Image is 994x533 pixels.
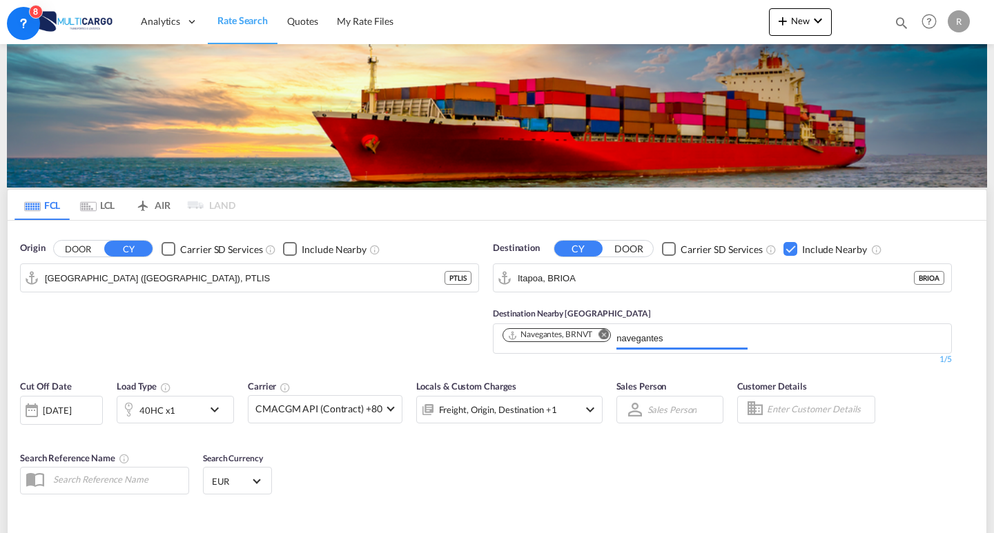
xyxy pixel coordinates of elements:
md-icon: icon-magnify [894,15,909,30]
md-icon: Unchecked: Ignores neighbouring ports when fetching rates.Checked : Includes neighbouring ports w... [369,244,380,255]
div: R [948,10,970,32]
md-icon: Unchecked: Ignores neighbouring ports when fetching rates.Checked : Includes neighbouring ports w... [871,244,882,255]
md-tab-item: FCL [14,190,70,220]
div: [DATE] [43,404,71,416]
div: Carrier SD Services [180,243,262,257]
div: 40HC x1 [139,401,175,420]
md-icon: The selected Trucker/Carrierwill be displayed in the rate results If the rates are from another f... [280,382,291,393]
md-icon: icon-chevron-down [582,401,598,418]
button: CY [104,241,153,257]
md-checkbox: Checkbox No Ink [662,241,763,256]
span: Sales Person [616,381,667,392]
md-checkbox: Checkbox No Ink [162,241,262,256]
md-icon: icon-information-outline [160,382,171,393]
div: Help [917,10,948,34]
button: DOOR [54,241,102,257]
input: Search by Port [518,268,914,288]
span: Locals & Custom Charges [416,381,517,392]
md-icon: Your search will be saved by the below given name [119,453,130,464]
span: Search Reference Name [20,452,130,463]
md-icon: Unchecked: Search for CY (Container Yard) services for all selected carriers.Checked : Search for... [265,244,276,255]
span: CMACGM API (Contract) +80 [255,402,382,416]
span: EUR [212,475,251,487]
div: icon-magnify [894,15,909,36]
div: Freight Origin Destination Factory Stuffingicon-chevron-down [416,396,603,423]
span: Destination Nearby [GEOGRAPHIC_DATA] [493,308,650,319]
md-icon: icon-airplane [135,197,151,208]
span: New [774,15,826,26]
md-datepicker: Select [20,423,30,441]
input: Search Reference Name [46,469,188,490]
div: Include Nearby [302,243,367,257]
span: My Rate Files [337,15,393,27]
span: Help [917,10,941,33]
md-select: Sales Person [646,399,699,419]
div: Press delete to remove this chip. [507,329,595,341]
div: 40HC x1icon-chevron-down [117,396,234,423]
img: 82db67801a5411eeacfdbd8acfa81e61.png [21,6,114,37]
div: 1/5 [493,354,952,365]
md-icon: icon-chevron-down [810,12,826,29]
div: Include Nearby [802,243,867,257]
span: Quotes [287,15,318,27]
span: Destination [493,241,540,255]
img: LCL+%26+FCL+BACKGROUND.png [7,44,987,188]
div: Freight Origin Destination Factory Stuffing [439,400,557,419]
md-pagination-wrapper: Use the left and right arrow keys to navigate between tabs [14,190,235,220]
md-icon: icon-chevron-down [206,401,230,418]
md-tab-item: LCL [70,190,125,220]
div: PTLIS [445,271,471,285]
span: Customer Details [737,381,807,392]
div: BRIOA [914,271,944,285]
button: Remove [589,329,610,343]
span: Origin [20,241,45,255]
button: CY [554,241,603,257]
md-chips-wrap: Chips container. Use arrow keys to select chips. [500,324,753,350]
input: Search by Port [45,268,445,288]
div: [DATE] [20,396,103,425]
span: Carrier [248,381,291,392]
md-checkbox: Checkbox No Ink [783,241,867,256]
span: Rate Search [217,14,268,26]
md-icon: icon-plus 400-fg [774,12,791,29]
md-select: Select Currency: € EUREuro [211,471,264,491]
md-input-container: Itapoa, BRIOA [494,264,951,292]
div: Carrier SD Services [681,243,763,257]
button: DOOR [605,241,653,257]
md-icon: Unchecked: Search for CY (Container Yard) services for all selected carriers.Checked : Search for... [766,244,777,255]
span: Analytics [141,14,180,28]
md-tab-item: AIR [125,190,180,220]
div: Navegantes, BRNVT [507,329,592,341]
span: Search Currency [203,453,263,463]
button: icon-plus 400-fgNewicon-chevron-down [769,8,832,36]
span: Load Type [117,381,171,392]
input: Enter Customer Details [767,399,870,420]
input: Chips input. [616,328,748,350]
md-input-container: Lisbon (Lisboa), PTLIS [21,264,478,292]
md-checkbox: Checkbox No Ink [283,241,367,256]
span: Cut Off Date [20,381,72,392]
